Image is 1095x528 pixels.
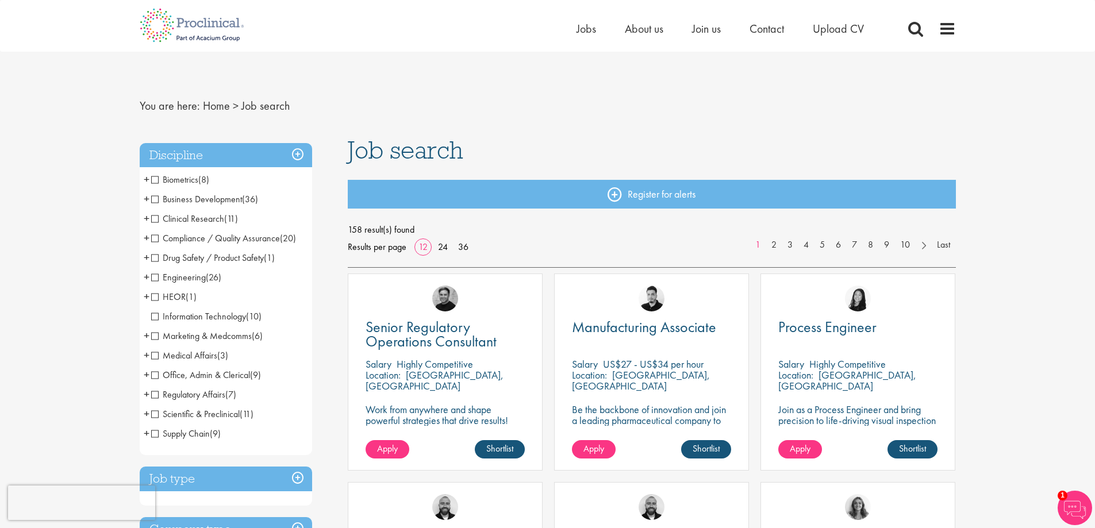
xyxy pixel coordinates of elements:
[639,286,664,311] img: Anderson Maldonado
[242,193,258,205] span: (36)
[151,427,221,440] span: Supply Chain
[250,369,261,381] span: (9)
[151,330,263,342] span: Marketing & Medcomms
[432,494,458,520] img: Jordan Kiely
[217,349,228,361] span: (3)
[814,238,831,252] a: 5
[798,238,814,252] a: 4
[846,238,863,252] a: 7
[246,310,262,322] span: (10)
[224,213,238,225] span: (11)
[151,232,296,244] span: Compliance / Quality Assurance
[766,238,782,252] a: 2
[151,408,240,420] span: Scientific & Preclinical
[151,291,186,303] span: HEOR
[240,408,253,420] span: (11)
[377,442,398,454] span: Apply
[1058,491,1092,525] img: Chatbot
[151,349,217,361] span: Medical Affairs
[151,291,197,303] span: HEOR
[577,21,596,36] a: Jobs
[151,369,250,381] span: Office, Admin & Clerical
[151,252,275,264] span: Drug Safety / Product Safety
[778,440,822,458] a: Apply
[198,174,209,186] span: (8)
[203,98,230,113] a: breadcrumb link
[830,238,847,252] a: 6
[572,368,607,381] span: Location:
[1058,491,1067,500] span: 1
[878,238,895,252] a: 9
[625,21,663,36] a: About us
[264,252,275,264] span: (1)
[144,210,149,227] span: +
[151,271,206,283] span: Engineering
[572,320,731,334] a: Manufacturing Associate
[750,21,784,36] a: Contact
[639,494,664,520] a: Jordan Kiely
[151,388,236,400] span: Regulatory Affairs
[144,288,149,305] span: +
[778,320,938,334] a: Process Engineer
[140,143,312,168] h3: Discipline
[140,98,200,113] span: You are here:
[151,310,262,322] span: Information Technology
[144,229,149,246] span: +
[813,21,864,36] a: Upload CV
[151,388,225,400] span: Regulatory Affairs
[151,252,264,264] span: Drug Safety / Product Safety
[475,440,525,458] a: Shortlist
[348,180,956,209] a: Register for alerts
[366,320,525,349] a: Senior Regulatory Operations Consultant
[144,190,149,207] span: +
[151,193,242,205] span: Business Development
[603,357,704,371] p: US$27 - US$34 per hour
[210,427,221,440] span: (9)
[434,241,452,253] a: 24
[186,291,197,303] span: (1)
[894,238,916,252] a: 10
[845,286,871,311] img: Numhom Sudsok
[144,249,149,266] span: +
[366,404,525,458] p: Work from anywhere and shape powerful strategies that drive results! Enjoy the freedom of remote ...
[280,232,296,244] span: (20)
[931,238,956,252] a: Last
[778,368,916,392] p: [GEOGRAPHIC_DATA], [GEOGRAPHIC_DATA]
[366,368,504,392] p: [GEOGRAPHIC_DATA], [GEOGRAPHIC_DATA]
[366,317,497,351] span: Senior Regulatory Operations Consultant
[144,425,149,442] span: +
[151,271,221,283] span: Engineering
[572,404,731,448] p: Be the backbone of innovation and join a leading pharmaceutical company to help keep life-changin...
[366,368,401,381] span: Location:
[140,467,312,491] h3: Job type
[572,317,716,337] span: Manufacturing Associate
[692,21,721,36] a: Join us
[241,98,290,113] span: Job search
[681,440,731,458] a: Shortlist
[809,357,886,371] p: Highly Competitive
[151,369,261,381] span: Office, Admin & Clerical
[414,241,432,253] a: 12
[778,404,938,448] p: Join as a Process Engineer and bring precision to life-driving visual inspection excellence in hi...
[454,241,472,253] a: 36
[845,494,871,520] img: Jackie Cerchio
[144,171,149,188] span: +
[397,357,473,371] p: Highly Competitive
[348,238,406,256] span: Results per page
[366,440,409,458] a: Apply
[583,442,604,454] span: Apply
[225,388,236,400] span: (7)
[144,366,149,383] span: +
[778,317,877,337] span: Process Engineer
[750,238,766,252] a: 1
[151,330,252,342] span: Marketing & Medcomms
[151,193,258,205] span: Business Development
